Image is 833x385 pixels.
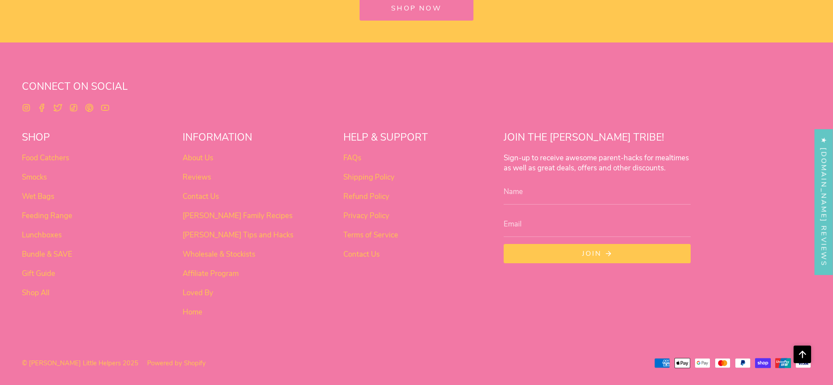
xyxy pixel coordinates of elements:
[794,346,811,363] button: Scroll to top
[504,212,691,237] input: Email
[815,129,833,275] div: Click to open Judge.me floating reviews tab
[147,359,206,367] a: Powered by Shopify
[22,359,138,367] a: © [PERSON_NAME] Little Helpers 2025
[183,211,293,221] a: [PERSON_NAME] Family Recipes
[22,153,69,163] a: Food Catchers
[183,249,255,259] a: Wholesale & Stockists
[22,288,49,298] a: Shop All
[343,191,389,201] a: Refund Policy
[183,230,293,240] a: [PERSON_NAME] Tips and Hacks
[22,268,55,279] a: Gift Guide
[343,249,380,259] a: Contact Us
[22,230,62,240] a: Lunchboxes
[343,230,398,240] a: Terms of Service
[343,131,490,148] h2: HELP & SUPPORT
[22,131,169,148] h2: SHOP
[183,191,219,201] a: Contact Us
[22,249,72,259] a: Bundle & SAVE
[343,153,361,163] a: FAQs
[504,180,691,205] input: Name
[183,288,213,298] a: Loved By
[504,131,691,148] h2: JOIN THE [PERSON_NAME] TRIBE!
[183,131,329,148] h2: INFORMATION
[504,244,691,263] button: Join
[22,172,47,182] a: Smocks
[22,211,72,221] a: Feeding Range
[183,307,202,317] a: Home
[504,153,689,173] strong: Sign-up to receive awesome parent-hacks for mealtimes as well as great deals, offers and other di...
[22,191,54,201] a: Wet Bags
[391,4,442,13] span: SHOP NOW
[343,211,389,221] a: Privacy Policy
[183,153,213,163] a: About Us
[22,81,811,97] h2: CONNECT ON SOCIAL
[582,249,602,258] span: Join
[183,268,239,279] a: Affiliate Program
[343,172,395,182] a: Shipping Policy
[183,172,211,182] a: Reviews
